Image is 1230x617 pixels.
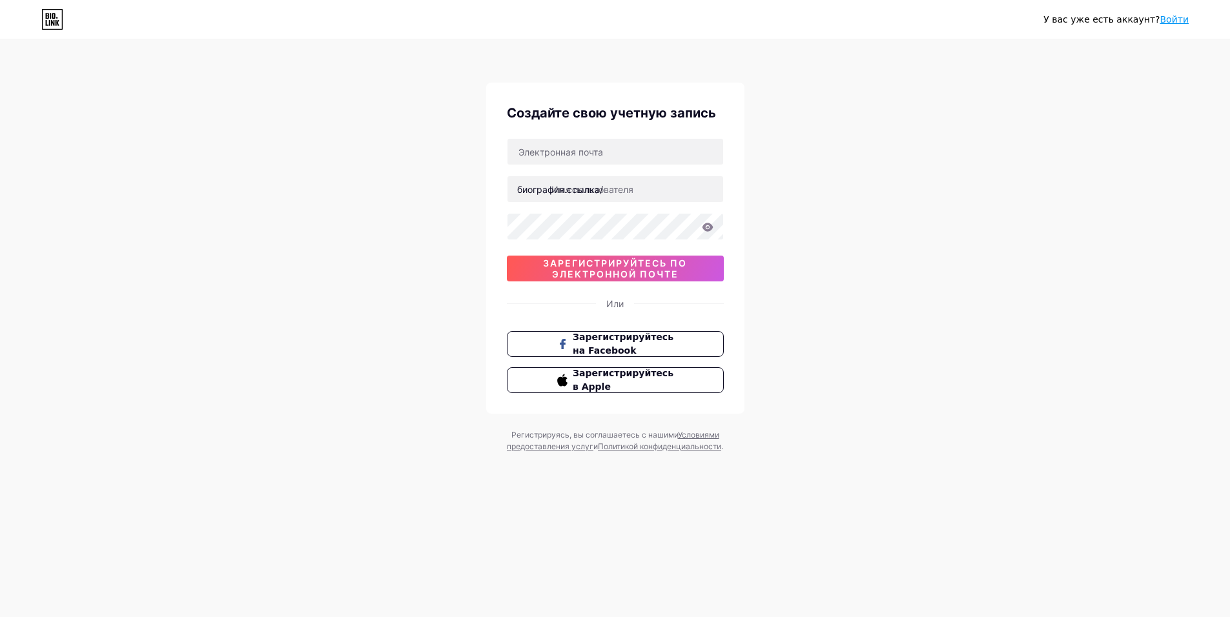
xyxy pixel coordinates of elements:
[1043,14,1160,25] ya-tr-span: У вас уже есть аккаунт?
[598,441,721,451] a: Политикой конфиденциальности
[517,184,603,195] ya-tr-span: биография.ссылка/
[1160,14,1189,25] a: Войти
[507,139,723,165] input: Электронная почта
[507,105,716,121] ya-tr-span: Создайте свою учетную запись
[507,331,724,357] button: Зарегистрируйтесь на Facebook
[573,368,673,392] ya-tr-span: Зарегистрируйтесь в Apple
[511,430,678,440] ya-tr-span: Регистрируясь, вы соглашаетесь с нашими
[721,441,723,451] ya-tr-span: .
[507,367,724,393] button: Зарегистрируйтесь в Apple
[507,176,723,202] input: Имя пользователя
[573,332,673,356] ya-tr-span: Зарегистрируйтесь на Facebook
[606,298,624,309] ya-tr-span: Или
[507,256,724,281] button: зарегистрируйтесь по электронной почте
[593,441,598,451] ya-tr-span: и
[543,258,687,279] ya-tr-span: зарегистрируйтесь по электронной почте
